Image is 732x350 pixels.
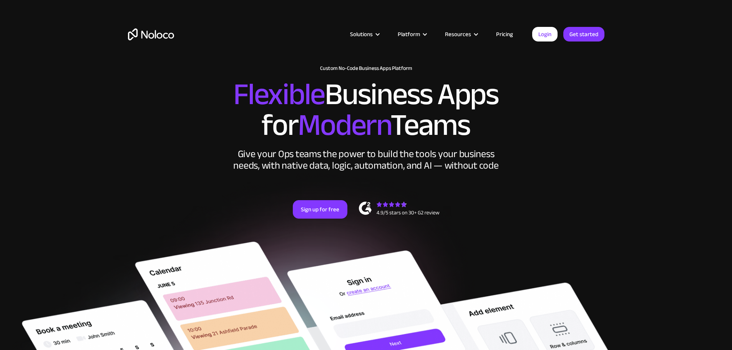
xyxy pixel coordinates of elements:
a: Get started [563,27,604,41]
a: Sign up for free [293,200,347,219]
div: Platform [388,29,435,39]
h2: Business Apps for Teams [128,79,604,141]
div: Platform [398,29,420,39]
div: Resources [445,29,471,39]
a: home [128,28,174,40]
span: Modern [298,96,390,154]
div: Give your Ops teams the power to build the tools your business needs, with native data, logic, au... [232,148,501,171]
div: Solutions [340,29,388,39]
a: Pricing [486,29,523,39]
span: Flexible [233,66,325,123]
div: Solutions [350,29,373,39]
div: Resources [435,29,486,39]
a: Login [532,27,558,41]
